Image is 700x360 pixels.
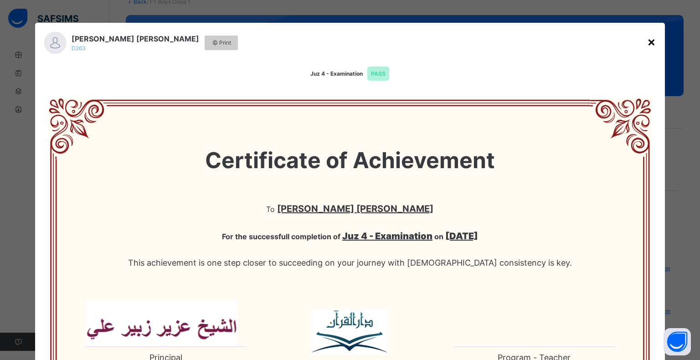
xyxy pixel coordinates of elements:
[342,231,432,242] b: Juz 4 - Examination
[310,70,389,77] span: Juz 4 - Examination
[76,222,624,250] span: For the successfull completion of on
[76,250,624,287] span: This achievement is one step closer to succeeding on your journey with [DEMOGRAPHIC_DATA] consist...
[76,195,624,222] span: To
[85,301,238,346] img: logo
[367,67,389,81] span: PASS
[277,203,433,214] b: [PERSON_NAME] [PERSON_NAME]
[72,33,199,44] span: [PERSON_NAME] [PERSON_NAME]
[72,45,86,51] span: D263
[664,328,691,355] button: Open asap
[76,126,624,195] span: Certificate of Achievement
[312,309,388,355] img: logo
[647,32,656,51] div: ×
[445,231,478,242] b: [DATE]
[211,39,231,47] span: Print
